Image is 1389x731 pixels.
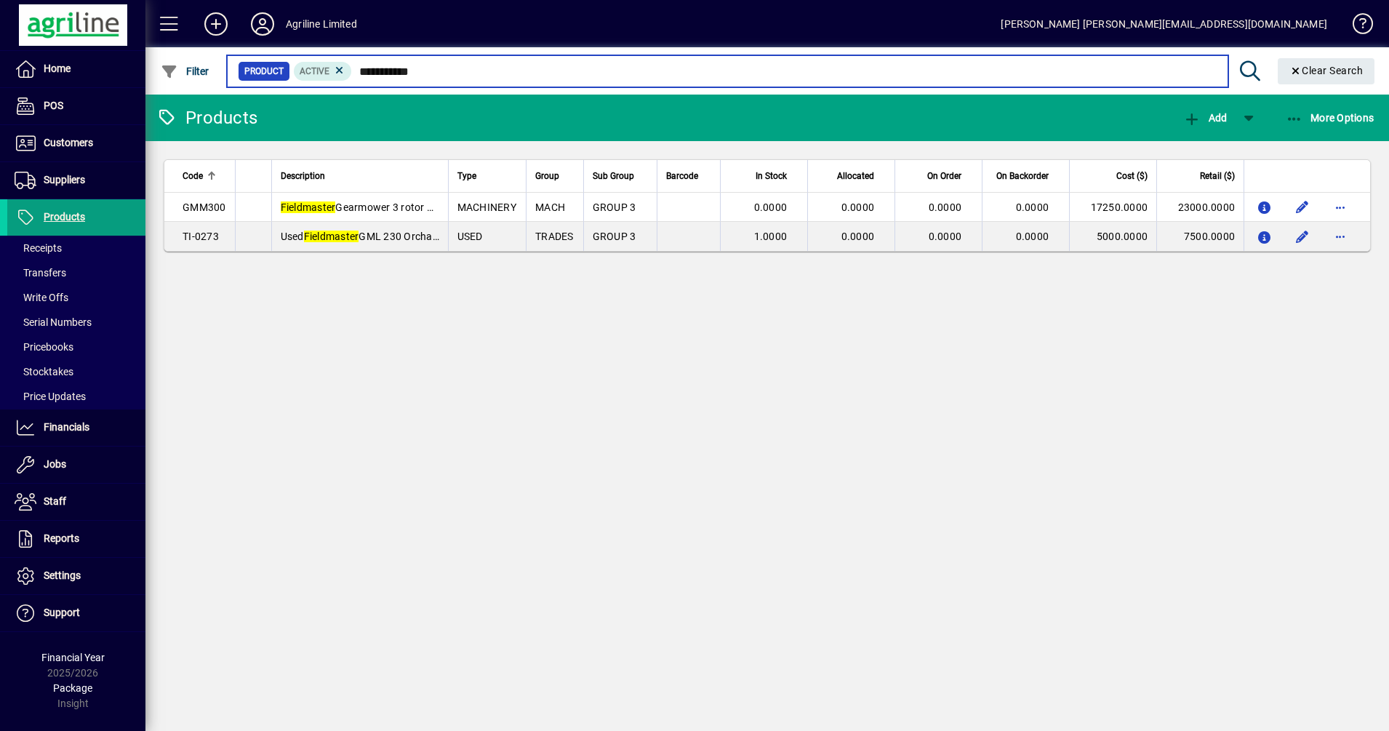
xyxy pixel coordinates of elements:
span: 1.0000 [754,231,788,242]
button: More Options [1282,105,1378,131]
div: Description [281,168,439,184]
span: 0.0000 [841,201,875,213]
span: Serial Numbers [15,316,92,328]
a: Jobs [7,447,145,483]
span: MACH [535,201,565,213]
button: Filter [157,58,213,84]
button: Add [1180,105,1230,131]
div: On Order [904,168,974,184]
em: Fieldmaster [281,201,336,213]
span: 0.0000 [1016,201,1049,213]
span: GROUP 3 [593,231,636,242]
div: Type [457,168,518,184]
a: Financials [7,410,145,446]
button: Add [193,11,239,37]
a: Stocktakes [7,359,145,384]
span: TRADES [535,231,574,242]
span: USED [457,231,483,242]
a: Receipts [7,236,145,260]
span: Stocktakes [15,366,73,378]
a: Reports [7,521,145,557]
span: Home [44,63,71,74]
div: Allocated [817,168,887,184]
button: Profile [239,11,286,37]
span: TI-0273 [183,231,219,242]
span: Receipts [15,242,62,254]
div: Code [183,168,226,184]
a: Serial Numbers [7,310,145,335]
a: Settings [7,558,145,594]
a: Transfers [7,260,145,285]
span: More Options [1286,112,1374,124]
a: Pricebooks [7,335,145,359]
span: Group [535,168,559,184]
div: On Backorder [991,168,1062,184]
div: In Stock [729,168,800,184]
span: 0.0000 [841,231,875,242]
span: Products [44,211,85,223]
button: More options [1329,225,1352,248]
div: Group [535,168,574,184]
span: POS [44,100,63,111]
span: Write Offs [15,292,68,303]
span: Gearmower 3 rotor 3in1 Multicut 3.0m [281,201,515,213]
span: Suppliers [44,174,85,185]
div: Sub Group [593,168,648,184]
a: Home [7,51,145,87]
span: MACHINERY [457,201,516,213]
span: Support [44,607,80,618]
span: Financials [44,421,89,433]
span: Type [457,168,476,184]
td: 7500.0000 [1156,222,1244,251]
span: Product [244,64,284,79]
span: GMM300 [183,201,226,213]
button: Edit [1291,225,1314,248]
span: Package [53,682,92,694]
span: Used GML 230 Orchard Mower [281,231,477,242]
span: Retail ($) [1200,168,1235,184]
td: 5000.0000 [1069,222,1156,251]
span: Customers [44,137,93,148]
span: Barcode [666,168,698,184]
mat-chip: Activation Status: Active [294,62,352,81]
span: Pricebooks [15,341,73,353]
span: Filter [161,65,209,77]
span: Add [1183,112,1227,124]
td: 17250.0000 [1069,193,1156,222]
span: 0.0000 [929,201,962,213]
span: Description [281,168,325,184]
a: Support [7,595,145,631]
span: Staff [44,495,66,507]
a: Customers [7,125,145,161]
td: 23000.0000 [1156,193,1244,222]
span: 0.0000 [754,201,788,213]
div: [PERSON_NAME] [PERSON_NAME][EMAIL_ADDRESS][DOMAIN_NAME] [1001,12,1327,36]
button: More options [1329,196,1352,219]
em: Fieldmaster [304,231,359,242]
a: Price Updates [7,384,145,409]
span: 0.0000 [1016,231,1049,242]
a: POS [7,88,145,124]
span: On Order [927,168,961,184]
span: Allocated [837,168,874,184]
span: GROUP 3 [593,201,636,213]
div: Barcode [666,168,711,184]
span: On Backorder [996,168,1049,184]
a: Knowledge Base [1342,3,1371,50]
a: Staff [7,484,145,520]
a: Suppliers [7,162,145,199]
span: Reports [44,532,79,544]
span: Transfers [15,267,66,279]
span: In Stock [756,168,787,184]
div: Products [156,106,257,129]
span: Active [300,66,329,76]
button: Edit [1291,196,1314,219]
span: Clear Search [1289,65,1364,76]
span: Price Updates [15,391,86,402]
button: Clear [1278,58,1375,84]
div: Agriline Limited [286,12,357,36]
span: Code [183,168,203,184]
span: Sub Group [593,168,634,184]
span: 0.0000 [929,231,962,242]
span: Financial Year [41,652,105,663]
